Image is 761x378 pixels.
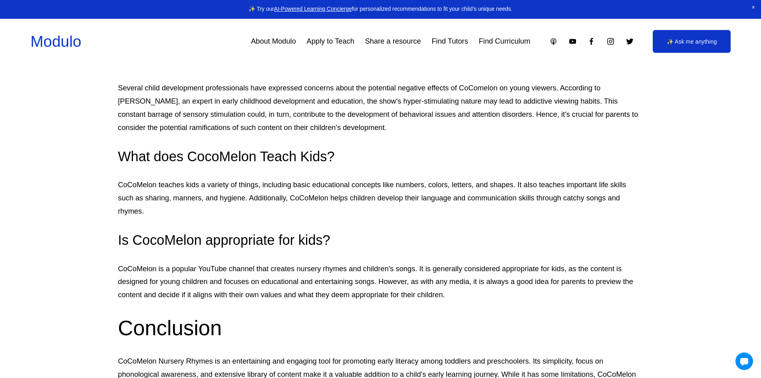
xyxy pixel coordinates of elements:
a: Apply to Teach [307,34,354,49]
a: Instagram [606,37,615,46]
p: Several child development professionals have expressed concerns about the potential negative effe... [118,82,643,134]
a: Apple Podcasts [549,37,558,46]
p: CoCoMelon is a popular YouTube channel that creates nursery rhymes and children's songs. It is ge... [118,262,643,302]
a: ✨ Ask me anything [653,30,731,53]
h3: Is CocoMelon appropriate for kids? [118,231,643,249]
h3: What does CocoMelon Teach Kids? [118,147,643,166]
a: Modulo [30,33,81,50]
a: AI-Powered Learning Concierge [274,6,352,12]
a: YouTube [568,37,577,46]
p: CoCoMelon teaches kids a variety of things, including basic educational concepts like numbers, co... [118,178,643,218]
a: Share a resource [365,34,421,49]
h2: Conclusion [118,314,643,342]
a: Facebook [587,37,596,46]
a: Find Curriculum [479,34,530,49]
a: Find Tutors [431,34,468,49]
a: About Modulo [251,34,296,49]
a: Twitter [626,37,634,46]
